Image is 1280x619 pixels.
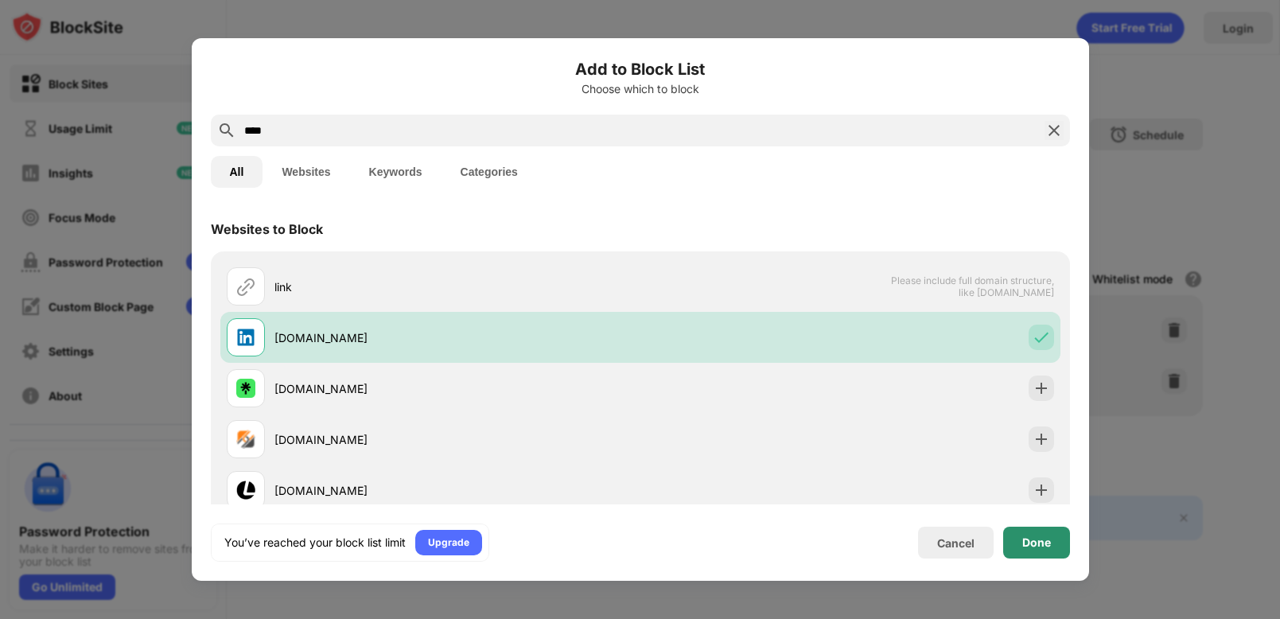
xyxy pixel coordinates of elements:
div: Done [1022,536,1051,549]
img: favicons [236,481,255,500]
span: Please include full domain structure, like [DOMAIN_NAME] [890,274,1054,298]
img: search-close [1045,121,1064,140]
div: Upgrade [428,535,469,551]
div: [DOMAIN_NAME] [274,431,640,448]
div: [DOMAIN_NAME] [274,482,640,499]
div: link [274,278,640,295]
button: All [211,156,263,188]
div: [DOMAIN_NAME] [274,380,640,397]
button: Categories [442,156,537,188]
div: You’ve reached your block list limit [224,535,406,551]
h6: Add to Block List [211,57,1070,81]
div: Cancel [937,536,975,550]
button: Keywords [350,156,442,188]
img: search.svg [217,121,236,140]
img: favicons [236,328,255,347]
div: Choose which to block [211,83,1070,95]
div: [DOMAIN_NAME] [274,329,640,346]
img: favicons [236,379,255,398]
img: url.svg [236,277,255,296]
img: favicons [236,430,255,449]
button: Websites [263,156,349,188]
div: Websites to Block [211,221,323,237]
